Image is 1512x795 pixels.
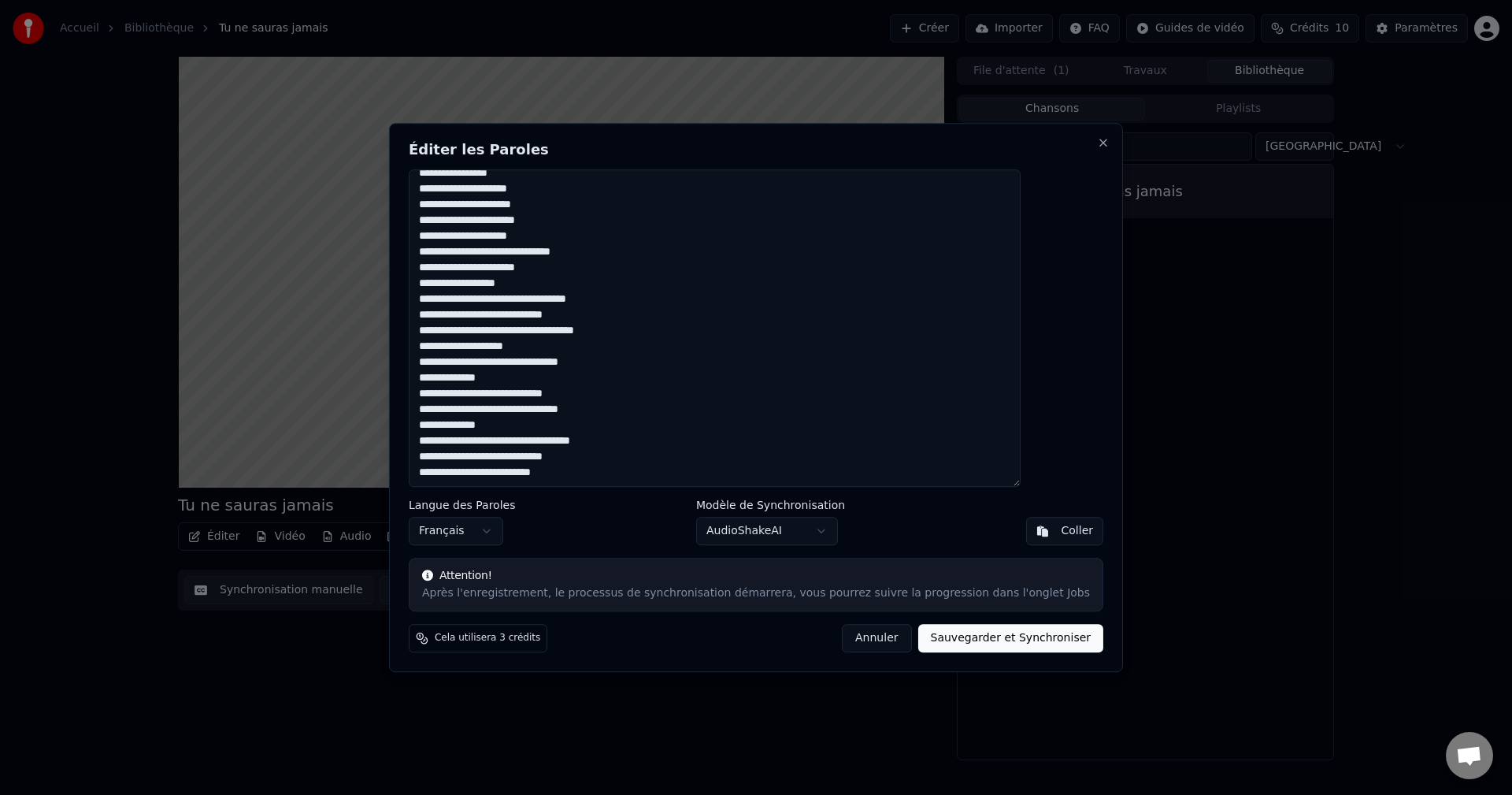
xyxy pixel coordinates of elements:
span: Cela utilisera 3 crédits [435,632,540,645]
div: Attention! [422,568,1090,584]
button: Coller [1026,517,1104,545]
button: Sauvegarder et Synchroniser [918,624,1104,652]
label: Langue des Paroles [409,500,516,511]
button: Annuler [842,624,911,652]
div: Coller [1062,523,1094,539]
label: Modèle de Synchronisation [696,500,845,511]
h2: Éditer les Paroles [409,143,1103,157]
div: Après l'enregistrement, le processus de synchronisation démarrera, vous pourrez suivre la progres... [422,585,1090,601]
